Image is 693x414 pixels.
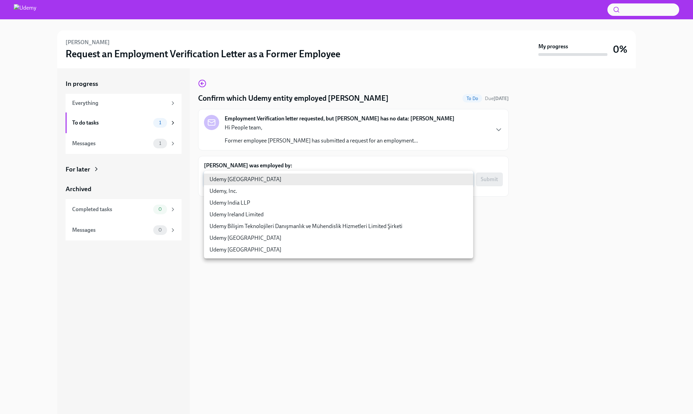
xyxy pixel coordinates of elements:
li: Udemy [GEOGRAPHIC_DATA] [204,232,473,244]
li: Udemy India LLP [204,197,473,209]
li: Udemy [GEOGRAPHIC_DATA] [204,174,473,185]
li: Udemy Ireland Limited [204,209,473,220]
li: Udemy Bilişim Teknolojileri Danışmanlık ve Mühendislik Hizmetleri Limited Şirketi [204,220,473,232]
li: Udemy [GEOGRAPHIC_DATA] [204,244,473,256]
li: Udemy, Inc. [204,185,473,197]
